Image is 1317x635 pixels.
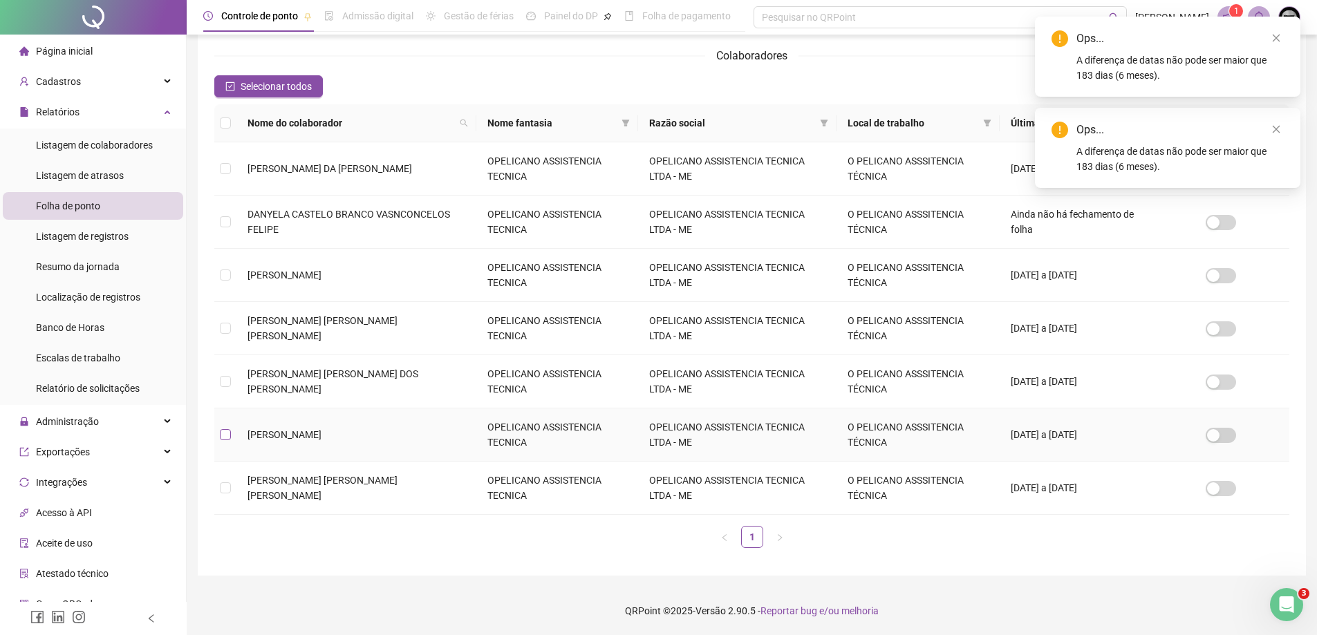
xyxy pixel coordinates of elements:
span: exclamation-circle [1052,122,1068,138]
span: Integrações [36,477,87,488]
span: Página inicial [36,46,93,57]
footer: QRPoint © 2025 - 2.90.5 - [187,587,1317,635]
td: [DATE] a [DATE] [1000,142,1153,196]
span: solution [19,569,29,578]
span: pushpin [604,12,612,21]
button: Selecionar todos [214,75,323,97]
td: O PELICANO ASSSITENCIA TÉCNICA [837,462,1000,515]
td: [DATE] a [DATE] [1000,302,1153,355]
span: Exportações [36,446,90,457]
span: Local de trabalho [848,115,978,131]
a: Close [1269,30,1284,46]
span: Selecionar todos [241,79,312,94]
td: [DATE] a [DATE] [1000,355,1153,408]
td: OPELICANO ASSISTENCIA TECNICA LTDA - ME [638,302,837,355]
span: Ainda não há fechamento de folha [1011,209,1134,235]
a: Close [1269,122,1284,137]
span: right [776,533,784,542]
span: [PERSON_NAME] [1135,10,1209,25]
td: OPELICANO ASSISTENCIA TECNICA LTDA - ME [638,408,837,462]
span: Admissão digital [342,10,413,21]
span: Listagem de colaboradores [36,140,153,151]
span: qrcode [19,599,29,609]
td: OPELICANO ASSISTENCIA TECNICA LTDA - ME [638,249,837,302]
td: OPELICANO ASSISTENCIA TECNICA [476,302,638,355]
span: left [147,614,156,623]
span: 3 [1298,588,1309,599]
span: check-square [225,82,235,91]
span: Nome fantasia [487,115,616,131]
span: Acesso à API [36,507,92,518]
td: [DATE] a [DATE] [1000,249,1153,302]
span: bell [1253,11,1265,23]
span: filter [983,119,991,127]
span: filter [619,113,633,133]
td: OPELICANO ASSISTENCIA TECNICA [476,142,638,196]
span: Nome do colaborador [247,115,454,131]
span: facebook [30,610,44,624]
span: user-add [19,77,29,86]
span: left [720,533,729,542]
span: search [460,119,468,127]
td: OPELICANO ASSISTENCIA TECNICA [476,196,638,249]
span: 1 [1234,6,1239,16]
sup: 1 [1229,4,1243,18]
span: dashboard [526,11,536,21]
span: Resumo da jornada [36,261,120,272]
td: O PELICANO ASSSITENCIA TÉCNICA [837,249,1000,302]
li: Página anterior [713,526,736,548]
span: exclamation-circle [1052,30,1068,47]
td: O PELICANO ASSSITENCIA TÉCNICA [837,355,1000,408]
td: OPELICANO ASSISTENCIA TECNICA [476,249,638,302]
span: [PERSON_NAME] [247,269,321,281]
span: Aceite de uso [36,538,93,549]
span: Colaboradores [716,49,787,62]
span: book [624,11,634,21]
span: Reportar bug e/ou melhoria [760,605,879,616]
span: Cadastros [36,76,81,87]
span: lock [19,417,29,426]
th: Última folha fechada [1000,104,1153,142]
span: [PERSON_NAME] [247,429,321,440]
span: [PERSON_NAME] [PERSON_NAME] [PERSON_NAME] [247,475,398,501]
td: O PELICANO ASSSITENCIA TÉCNICA [837,196,1000,249]
span: Razão social [649,115,815,131]
td: OPELICANO ASSISTENCIA TECNICA LTDA - ME [638,462,837,515]
td: O PELICANO ASSSITENCIA TÉCNICA [837,302,1000,355]
span: Localização de registros [36,292,140,303]
button: right [769,526,791,548]
span: filter [622,119,630,127]
span: instagram [72,610,86,624]
span: Folha de pagamento [642,10,731,21]
span: audit [19,538,29,548]
span: file [19,107,29,117]
td: O PELICANO ASSSITENCIA TÉCNICA [837,408,1000,462]
span: filter [817,113,831,133]
li: Próxima página [769,526,791,548]
span: pushpin [303,12,312,21]
span: Atestado técnico [36,568,109,579]
span: Administração [36,416,99,427]
span: [PERSON_NAME] DA [PERSON_NAME] [247,163,412,174]
span: search [1109,12,1119,23]
span: Escalas de trabalho [36,352,120,363]
span: close [1271,33,1281,43]
iframe: Intercom live chat [1270,588,1303,621]
td: [DATE] a [DATE] [1000,462,1153,515]
img: 8625 [1279,7,1300,28]
span: notification [1222,11,1235,23]
span: export [19,447,29,457]
span: clock-circle [203,11,213,21]
td: [DATE] a [DATE] [1000,408,1153,462]
span: Ops... [1076,123,1104,136]
span: Gestão de férias [444,10,514,21]
span: [PERSON_NAME] [PERSON_NAME] DOS [PERSON_NAME] [247,368,418,395]
li: 1 [741,526,763,548]
span: sync [19,477,29,487]
span: DANYELA CASTELO BRANCO VASNCONCELOS FELIPE [247,209,450,235]
span: file-done [324,11,334,21]
td: OPELICANO ASSISTENCIA TECNICA [476,408,638,462]
span: api [19,508,29,518]
span: filter [980,113,994,133]
span: Listagem de registros [36,231,129,242]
